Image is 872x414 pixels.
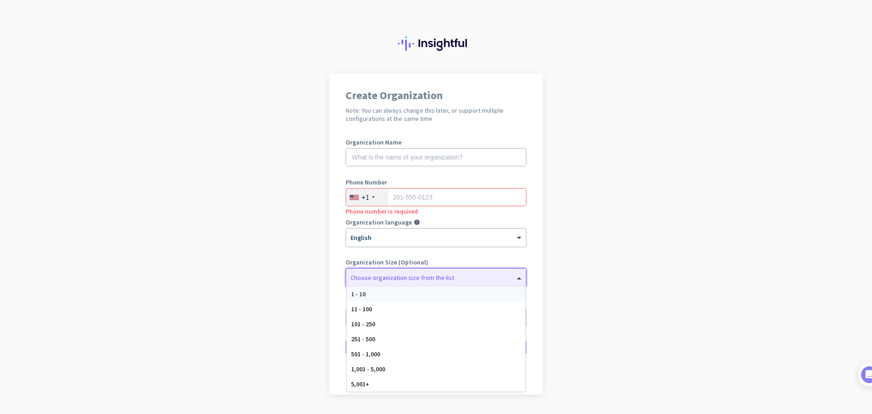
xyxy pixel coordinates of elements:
[351,320,375,328] span: 101 - 250
[347,287,525,392] div: Options List
[414,219,420,225] i: help
[346,219,412,225] label: Organization language
[346,372,526,378] div: Go back
[351,305,372,313] span: 11 - 100
[346,339,526,355] button: Create Organization
[346,148,526,166] input: What is the name of your organization?
[346,207,418,215] span: Phone number is required
[362,193,369,202] div: +1
[351,380,369,388] span: 5,001+
[346,299,526,305] label: Organization Time Zone
[351,350,380,358] span: 501 - 1,000
[346,188,526,206] input: 201-555-0123
[398,36,474,51] img: Insightful
[346,90,526,101] h1: Create Organization
[346,259,526,265] label: Organization Size (Optional)
[346,106,526,123] h2: Note: You can always change this later, or support multiple configurations at the same time
[351,365,385,373] span: 1,001 - 5,000
[351,290,366,298] span: 1 - 10
[346,139,526,145] label: Organization Name
[351,335,375,343] span: 251 - 500
[346,179,526,185] label: Phone Number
